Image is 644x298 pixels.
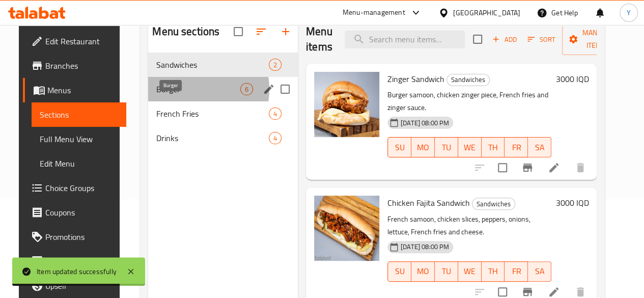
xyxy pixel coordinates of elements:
[521,32,562,47] span: Sort items
[532,264,547,279] span: SA
[509,140,524,155] span: FR
[314,196,379,261] img: Chicken Fajita Sandwich
[269,60,281,70] span: 2
[528,261,551,282] button: SA
[228,21,249,42] span: Select all sections
[505,261,528,282] button: FR
[415,264,431,279] span: MO
[415,140,431,155] span: MO
[148,48,298,154] nav: Menu sections
[515,155,540,180] button: Branch-specific-item
[397,242,453,252] span: [DATE] 08:00 PM
[555,72,589,86] h6: 3000 IQD
[345,31,465,48] input: search
[23,249,126,274] a: Menu disclaimer
[387,195,470,210] span: Chicken Fajita Sandwich
[488,32,521,47] button: Add
[23,176,126,200] a: Choice Groups
[447,74,489,86] span: Sandwiches
[249,19,273,44] span: Sort sections
[269,132,282,144] div: items
[446,74,490,86] div: Sandwiches
[23,29,126,53] a: Edit Restaurant
[387,137,411,157] button: SU
[269,59,282,71] div: items
[45,182,118,194] span: Choice Groups
[45,206,118,219] span: Coupons
[45,255,118,267] span: Menu disclaimer
[156,132,269,144] span: Drinks
[387,261,411,282] button: SU
[45,60,118,72] span: Branches
[148,77,298,101] div: Burger6edit
[397,118,453,128] span: [DATE] 08:00 PM
[269,109,281,119] span: 4
[439,264,454,279] span: TU
[491,34,518,45] span: Add
[486,140,501,155] span: TH
[148,52,298,77] div: Sandwiches2
[482,261,505,282] button: TH
[148,101,298,126] div: French Fries4
[472,198,515,210] div: Sandwiches
[627,7,631,18] span: Y
[32,127,126,151] a: Full Menu View
[435,261,458,282] button: TU
[392,264,407,279] span: SU
[156,107,269,120] span: French Fries
[411,261,435,282] button: MO
[527,34,555,45] span: Sort
[387,213,551,238] p: French samoon, chicken slices, peppers, onions, lettuce, French fries and cheese.
[32,102,126,127] a: Sections
[387,71,444,87] span: Zinger Sandwich
[492,157,513,178] span: Select to update
[40,133,118,145] span: Full Menu View
[467,29,488,50] span: Select section
[486,264,501,279] span: TH
[505,137,528,157] button: FR
[435,137,458,157] button: TU
[32,151,126,176] a: Edit Menu
[40,157,118,170] span: Edit Menu
[568,155,593,180] button: delete
[548,161,560,174] a: Edit menu item
[40,109,118,121] span: Sections
[532,140,547,155] span: SA
[269,133,281,143] span: 4
[23,78,126,102] a: Menus
[570,26,622,52] span: Manage items
[37,266,117,277] div: Item updated successfully
[411,137,435,157] button: MO
[47,84,118,96] span: Menus
[482,137,505,157] button: TH
[488,32,521,47] span: Add item
[453,7,520,18] div: [GEOGRAPHIC_DATA]
[45,231,118,243] span: Promotions
[148,126,298,150] div: Drinks4
[387,89,551,114] p: Burger samoon, chicken zinger piece, French fries and zinger sauce.
[439,140,454,155] span: TU
[23,225,126,249] a: Promotions
[306,24,332,55] h2: Menu items
[23,53,126,78] a: Branches
[562,23,630,55] button: Manage items
[528,137,551,157] button: SA
[23,200,126,225] a: Coupons
[156,83,240,95] span: Burger
[462,264,478,279] span: WE
[240,83,253,95] div: items
[458,137,482,157] button: WE
[261,82,276,97] button: edit
[156,59,269,71] span: Sandwiches
[462,140,478,155] span: WE
[509,264,524,279] span: FR
[314,72,379,137] img: Zinger Sandwich
[548,286,560,298] a: Edit menu item
[273,19,298,44] button: Add section
[23,274,126,298] a: Upsell
[343,7,405,19] div: Menu-management
[472,198,515,210] span: Sandwiches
